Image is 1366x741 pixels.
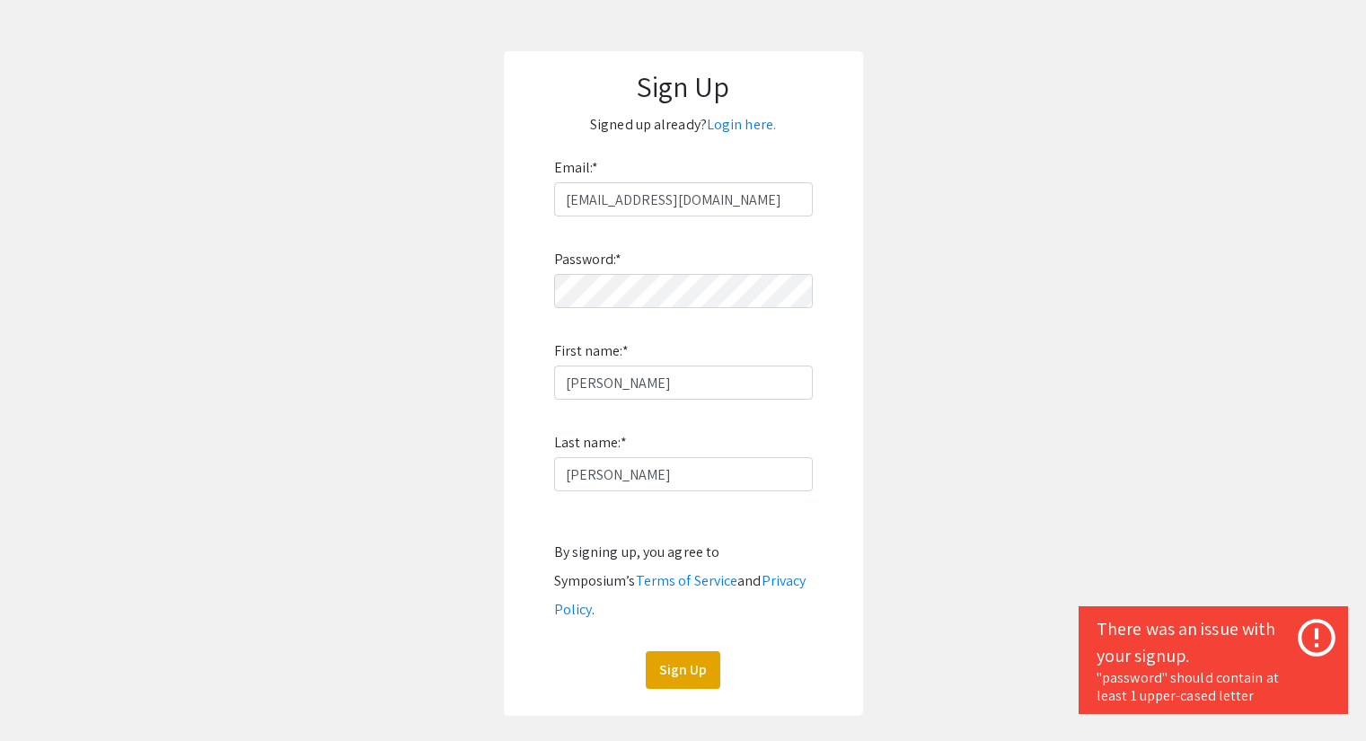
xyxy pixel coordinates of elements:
[13,660,76,728] iframe: Chat
[554,428,627,457] label: Last name:
[1097,615,1330,669] div: There was an issue with your signup.
[522,110,845,139] p: Signed up already?
[554,538,813,624] div: By signing up, you agree to Symposium’s and .
[554,245,622,274] label: Password:
[636,571,738,590] a: Terms of Service
[707,115,776,134] a: Login here.
[554,154,599,182] label: Email:
[646,651,720,689] button: Sign Up
[554,337,629,366] label: First name:
[522,69,845,103] h1: Sign Up
[1097,669,1330,705] div: "password" should contain at least 1 upper-cased letter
